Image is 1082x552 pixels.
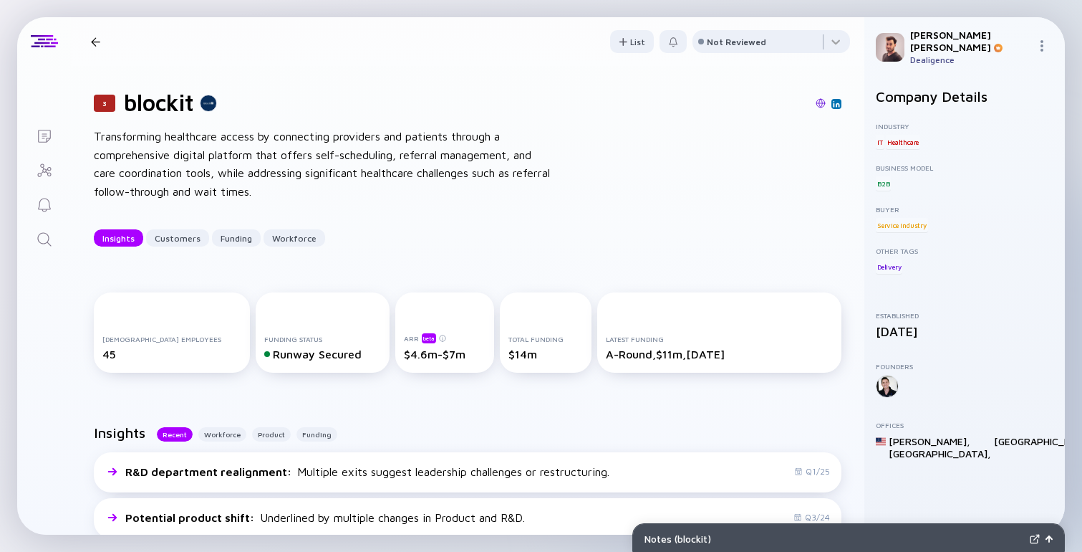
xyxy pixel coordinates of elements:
[198,427,246,442] button: Workforce
[644,533,1024,545] div: Notes ( blockit )
[610,31,654,53] div: List
[1030,534,1040,544] img: Expand Notes
[876,88,1053,105] h2: Company Details
[876,421,1053,429] div: Offices
[910,29,1030,53] div: [PERSON_NAME] [PERSON_NAME]
[876,247,1053,255] div: Other Tags
[94,424,145,441] h2: Insights
[876,135,884,149] div: IT
[707,37,766,47] div: Not Reviewed
[794,466,830,477] div: Q1/25
[157,427,193,442] button: Recent
[606,348,833,361] div: A-Round, $11m, [DATE]
[94,229,143,247] button: Insights
[876,176,891,191] div: B2B
[889,435,991,460] div: [PERSON_NAME], [GEOGRAPHIC_DATA] ,
[610,30,654,53] button: List
[264,227,325,249] div: Workforce
[508,348,584,361] div: $14m
[94,227,143,249] div: Insights
[125,465,609,478] div: Multiple exits suggest leadership challenges or restructuring.
[876,311,1053,320] div: Established
[212,229,261,247] button: Funding
[606,335,833,343] div: Latest Funding
[876,218,928,232] div: Service Industry
[264,229,325,247] button: Workforce
[876,362,1053,371] div: Founders
[793,512,830,523] div: Q3/24
[422,333,436,343] div: beta
[833,100,840,108] img: blockit Linkedin Page
[125,465,294,478] span: R&D department realignment :
[876,33,904,62] img: Gil Profile Picture
[1036,40,1048,52] img: Menu
[146,227,209,249] div: Customers
[296,427,337,442] button: Funding
[102,348,241,361] div: 45
[876,437,886,447] img: United States Flag
[17,152,71,186] a: Investor Map
[876,205,1053,214] div: Buyer
[404,333,486,343] div: ARR
[404,348,486,361] div: $4.6m-$7m
[102,335,241,343] div: [DEMOGRAPHIC_DATA] Employees
[508,335,584,343] div: Total Funding
[1045,536,1053,543] img: Open Notes
[125,511,257,524] span: Potential product shift :
[17,118,71,152] a: Lists
[886,135,920,149] div: Healthcare
[910,54,1030,65] div: Dealigence
[816,98,826,108] img: blockit Website
[146,229,209,247] button: Customers
[17,186,71,221] a: Reminders
[212,227,261,249] div: Funding
[264,348,382,361] div: Runway Secured
[252,427,291,442] button: Product
[94,95,115,112] div: 3
[17,221,71,255] a: Search
[876,163,1053,172] div: Business Model
[876,324,1053,339] div: [DATE]
[876,122,1053,130] div: Industry
[876,260,902,274] div: Delivery
[124,89,194,116] h1: blockit
[94,128,552,201] div: Transforming healthcare access by connecting providers and patients through a comprehensive digit...
[264,335,382,343] div: Funding Status
[125,511,525,524] div: Underlined by multiple changes in Product and R&D.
